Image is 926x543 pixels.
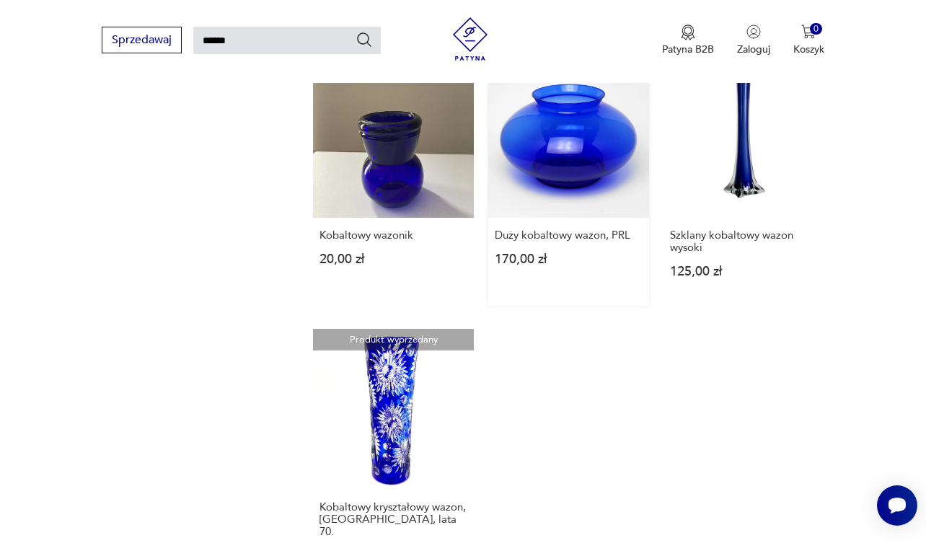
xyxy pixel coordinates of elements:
[793,43,824,56] p: Koszyk
[449,17,492,61] img: Patyna - sklep z meblami i dekoracjami vintage
[793,25,824,56] button: 0Koszyk
[670,229,818,254] h3: Szklany kobaltowy wazon wysoki
[810,23,822,35] div: 0
[681,25,695,40] img: Ikona medalu
[662,43,714,56] p: Patyna B2B
[801,25,816,39] img: Ikona koszyka
[746,25,761,39] img: Ikonka użytkownika
[877,485,917,526] iframe: Smartsupp widget button
[319,253,467,265] p: 20,00 zł
[662,25,714,56] button: Patyna B2B
[737,43,770,56] p: Zaloguj
[737,25,770,56] button: Zaloguj
[313,57,474,306] a: Produkt wyprzedanyKobaltowy wazonikKobaltowy wazonik20,00 zł
[102,27,182,53] button: Sprzedawaj
[356,31,373,48] button: Szukaj
[662,25,714,56] a: Ikona medaluPatyna B2B
[319,229,467,242] h3: Kobaltowy wazonik
[319,501,467,538] h3: Kobaltowy kryształowy wazon, [GEOGRAPHIC_DATA], lata 70.
[495,253,643,265] p: 170,00 zł
[663,57,824,306] a: Produkt wyprzedanySzklany kobaltowy wazon wysokiSzklany kobaltowy wazon wysoki125,00 zł
[102,36,182,46] a: Sprzedawaj
[495,229,643,242] h3: Duży kobaltowy wazon, PRL
[670,265,818,278] p: 125,00 zł
[488,57,649,306] a: Produkt wyprzedanyDuży kobaltowy wazon, PRLDuży kobaltowy wazon, PRL170,00 zł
